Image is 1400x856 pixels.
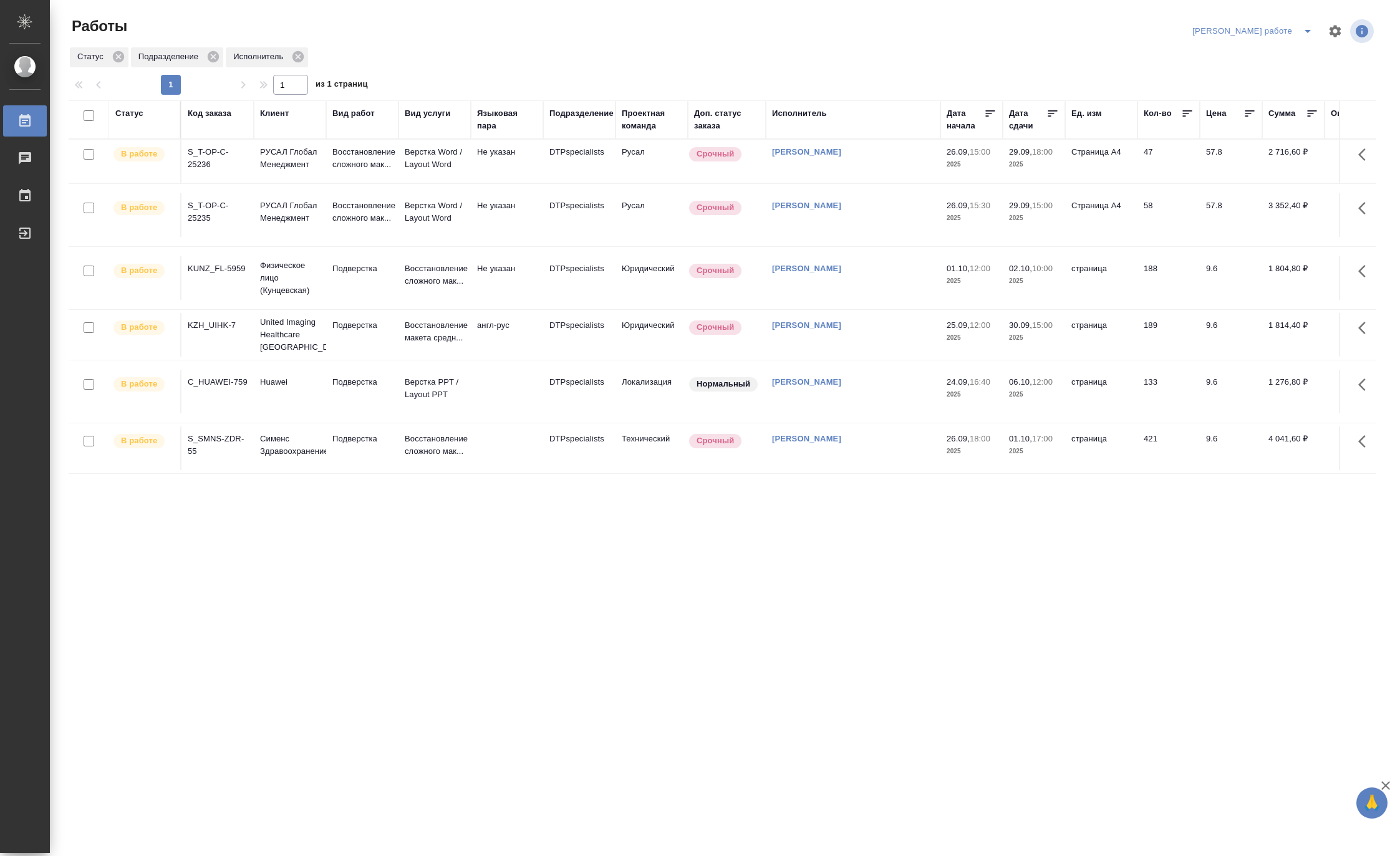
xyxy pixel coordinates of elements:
[772,264,841,273] a: [PERSON_NAME]
[1009,201,1032,210] p: 29.09,
[1200,193,1262,237] td: 57.8
[1032,434,1053,443] p: 17:00
[477,107,537,132] div: Языковая пара
[332,433,392,445] p: Подверстка
[405,146,465,171] p: Верстка Word / Layout Word
[112,262,174,279] div: Исполнитель выполняет работу
[772,377,841,387] a: [PERSON_NAME]
[543,313,616,357] td: DTPspecialists
[1351,193,1381,223] button: Здесь прячутся важные кнопки
[405,319,465,344] p: Восстановление макета средн...
[1331,107,1361,120] div: Оценка
[1009,377,1032,387] p: 06.10,
[543,140,616,183] td: DTPspecialists
[112,376,174,393] div: Исполнитель выполняет работу
[970,264,990,273] p: 12:00
[970,147,990,156] p: 15:00
[947,445,997,458] p: 2025
[1065,370,1137,413] td: страница
[543,426,616,470] td: DTPspecialists
[188,319,248,332] div: KZH_UIHK-7
[260,107,289,120] div: Клиент
[115,107,143,120] div: Статус
[1009,275,1059,287] p: 2025
[260,200,320,224] p: РУСАЛ Глобал Менеджмент
[1356,787,1388,819] button: 🙏
[332,376,392,388] p: Подверстка
[947,212,997,224] p: 2025
[1262,256,1325,300] td: 1 804,80 ₽
[970,201,990,210] p: 15:30
[260,433,320,458] p: Сименс Здравоохранение
[947,320,970,330] p: 25.09,
[138,50,203,63] p: Подразделение
[316,77,368,95] span: из 1 страниц
[1065,193,1137,237] td: Страница А4
[616,256,688,300] td: Юридический
[1032,201,1053,210] p: 15:00
[970,434,990,443] p: 18:00
[947,201,970,210] p: 26.09,
[1262,140,1325,183] td: 2 716,60 ₽
[1137,256,1200,300] td: 188
[1189,21,1320,41] div: split button
[188,146,248,171] div: S_T-OP-C-25236
[121,435,157,447] p: В работе
[697,378,750,390] p: Нормальный
[332,146,392,171] p: Восстановление сложного мак...
[1200,140,1262,183] td: 57.8
[694,107,760,132] div: Доп. статус заказа
[1206,107,1227,120] div: Цена
[1137,370,1200,413] td: 133
[1071,107,1102,120] div: Ед. изм
[1351,370,1381,400] button: Здесь прячутся важные кнопки
[543,370,616,413] td: DTPspecialists
[616,313,688,357] td: Юридический
[69,16,127,36] span: Работы
[188,376,248,388] div: C_HUAWEI-759
[947,388,997,401] p: 2025
[405,433,465,458] p: Восстановление сложного мак...
[1009,320,1032,330] p: 30.09,
[616,426,688,470] td: Технический
[1009,332,1059,344] p: 2025
[697,435,734,447] p: Срочный
[947,275,997,287] p: 2025
[471,193,543,237] td: Не указан
[1137,193,1200,237] td: 58
[260,316,320,353] p: United Imaging Healthcare [GEOGRAPHIC_DATA]
[1350,19,1376,43] span: Посмотреть информацию
[112,146,174,163] div: Исполнитель выполняет работу
[121,148,157,160] p: В работе
[112,319,174,336] div: Исполнитель выполняет работу
[1032,264,1053,273] p: 10:00
[188,107,231,120] div: Код заказа
[260,376,320,388] p: Huawei
[1137,313,1200,357] td: 189
[332,107,375,120] div: Вид работ
[1065,313,1137,357] td: страница
[970,320,990,330] p: 12:00
[1065,140,1137,183] td: Страница А4
[1361,790,1383,816] span: 🙏
[1065,256,1137,300] td: страница
[1200,370,1262,413] td: 9.6
[549,107,614,120] div: Подразделение
[471,313,543,357] td: англ-рус
[543,193,616,237] td: DTPspecialists
[1009,147,1032,156] p: 29.09,
[1137,140,1200,183] td: 47
[772,201,841,210] a: [PERSON_NAME]
[112,433,174,450] div: Исполнитель выполняет работу
[1200,313,1262,357] td: 9.6
[405,262,465,287] p: Восстановление сложного мак...
[1262,426,1325,470] td: 4 041,60 ₽
[1032,320,1053,330] p: 15:00
[697,148,734,160] p: Срочный
[1144,107,1172,120] div: Кол-во
[772,147,841,156] a: [PERSON_NAME]
[1351,256,1381,286] button: Здесь прячутся важные кнопки
[1200,256,1262,300] td: 9.6
[772,434,841,443] a: [PERSON_NAME]
[1137,426,1200,470] td: 421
